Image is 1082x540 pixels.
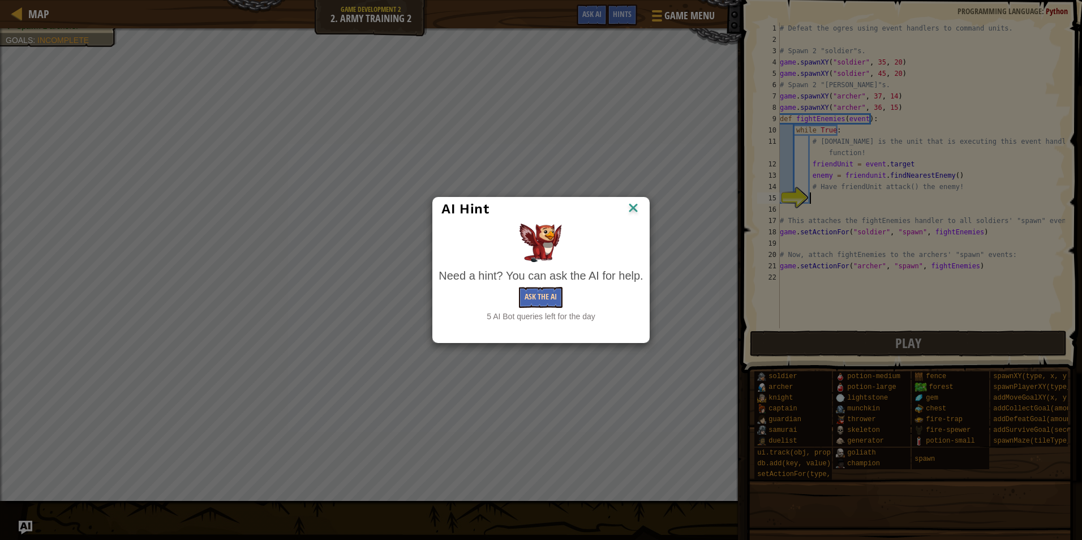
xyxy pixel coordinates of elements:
[441,201,489,217] span: AI Hint
[626,200,641,217] img: IconClose.svg
[519,224,562,262] img: AI Hint Animal
[519,287,563,308] button: Ask the AI
[439,311,643,322] div: 5 AI Bot queries left for the day
[439,268,643,284] div: Need a hint? You can ask the AI for help.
